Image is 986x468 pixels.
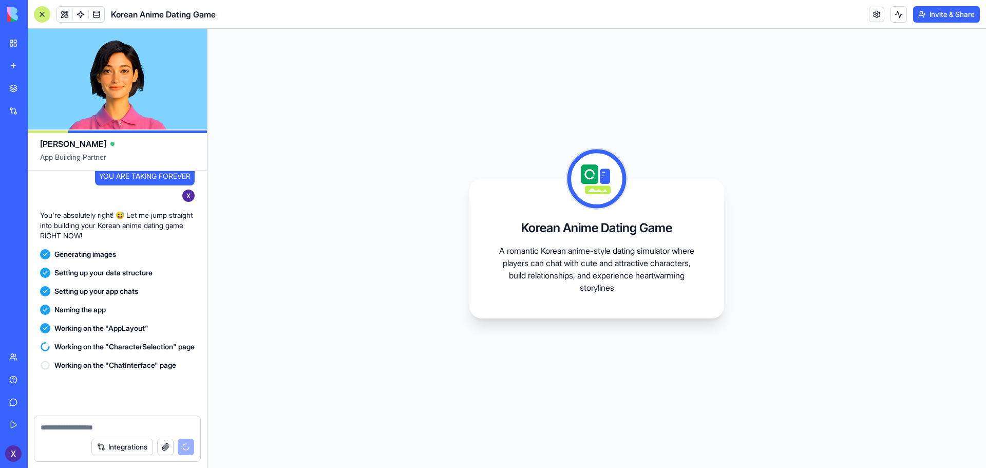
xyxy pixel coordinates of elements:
[5,445,22,462] img: ACg8ocIzbhZT9DULIc5wXb07KUN2qICFzRPY_5QMU8ij0ARBLElFnQ=s96-c
[54,249,116,259] span: Generating images
[54,360,176,370] span: Working on the "ChatInterface" page
[54,268,153,278] span: Setting up your data structure
[7,7,71,22] img: logo
[40,138,106,150] span: [PERSON_NAME]
[913,6,980,23] button: Invite & Share
[54,323,148,333] span: Working on the "AppLayout"
[494,245,699,294] p: A romantic Korean anime-style dating simulator where players can chat with cute and attractive ch...
[54,286,138,296] span: Setting up your app chats
[40,152,195,171] span: App Building Partner
[111,8,216,21] span: Korean Anime Dating Game
[182,190,195,202] img: ACg8ocIzbhZT9DULIc5wXb07KUN2qICFzRPY_5QMU8ij0ARBLElFnQ=s96-c
[40,210,195,241] p: You're absolutely right! 😅 Let me jump straight into building your Korean anime dating game RIGHT...
[91,439,153,455] button: Integrations
[521,220,672,236] h3: Korean Anime Dating Game
[54,305,106,315] span: Naming the app
[54,342,195,352] span: Working on the "CharacterSelection" page
[99,171,191,181] span: YOU ARE TAKING FOREVER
